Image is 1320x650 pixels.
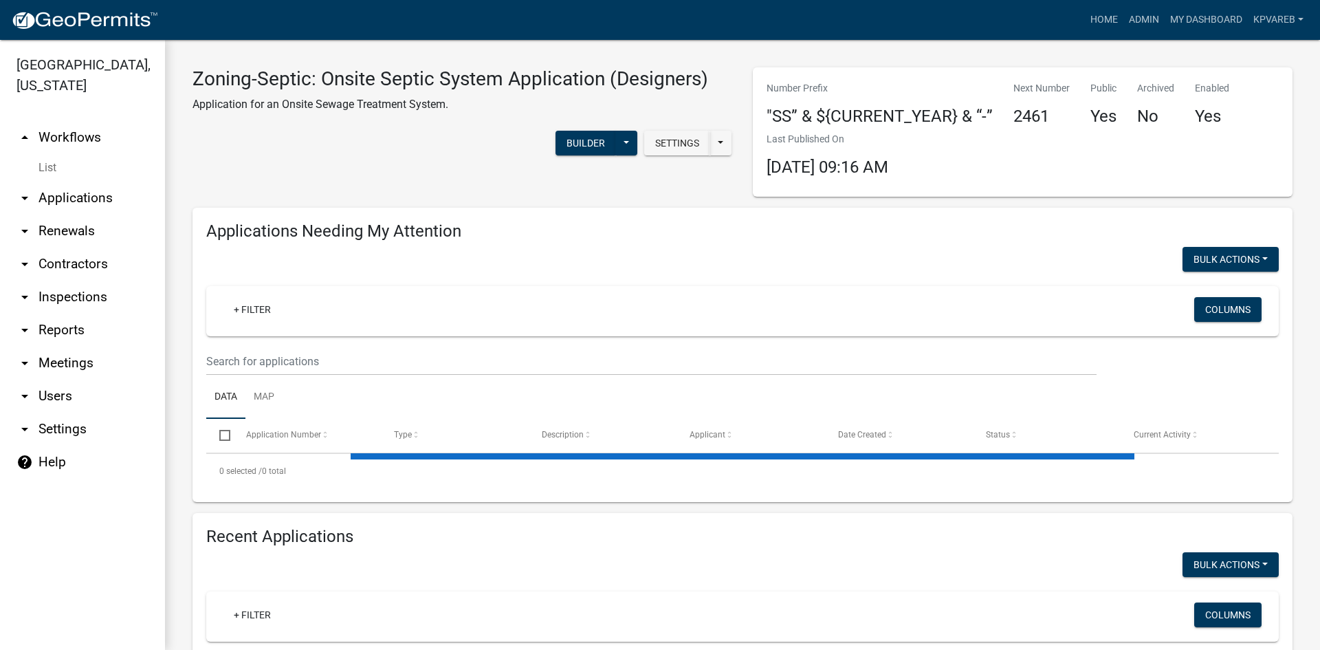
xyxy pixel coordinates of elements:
[16,388,33,404] i: arrow_drop_down
[767,158,888,177] span: [DATE] 09:16 AM
[206,527,1279,547] h4: Recent Applications
[1134,430,1191,440] span: Current Activity
[767,107,993,127] h4: "SS” & ${CURRENT_YEAR} & “-”
[245,376,283,420] a: Map
[1090,107,1116,127] h4: Yes
[1090,81,1116,96] p: Public
[1194,603,1262,627] button: Columns
[16,454,33,470] i: help
[1137,107,1174,127] h4: No
[1165,7,1248,33] a: My Dashboard
[1182,247,1279,272] button: Bulk Actions
[1085,7,1123,33] a: Home
[206,454,1279,488] div: 0 total
[16,223,33,239] i: arrow_drop_down
[381,419,529,452] datatable-header-cell: Type
[1137,81,1174,96] p: Archived
[1121,419,1268,452] datatable-header-cell: Current Activity
[1195,81,1229,96] p: Enabled
[16,256,33,272] i: arrow_drop_down
[246,430,321,440] span: Application Number
[644,131,710,155] button: Settings
[394,430,412,440] span: Type
[16,355,33,371] i: arrow_drop_down
[223,297,282,322] a: + Filter
[555,131,616,155] button: Builder
[16,129,33,146] i: arrow_drop_up
[542,430,584,440] span: Description
[206,419,232,452] datatable-header-cell: Select
[973,419,1121,452] datatable-header-cell: Status
[1195,107,1229,127] h4: Yes
[676,419,824,452] datatable-header-cell: Applicant
[16,289,33,305] i: arrow_drop_down
[206,347,1097,376] input: Search for applications
[529,419,676,452] datatable-header-cell: Description
[16,322,33,338] i: arrow_drop_down
[1123,7,1165,33] a: Admin
[767,132,888,147] p: Last Published On
[206,221,1279,241] h4: Applications Needing My Attention
[219,466,262,476] span: 0 selected /
[767,81,993,96] p: Number Prefix
[986,430,1010,440] span: Status
[690,430,725,440] span: Applicant
[838,430,886,440] span: Date Created
[1013,81,1070,96] p: Next Number
[824,419,972,452] datatable-header-cell: Date Created
[232,419,380,452] datatable-header-cell: Application Number
[1013,107,1070,127] h4: 2461
[192,96,708,113] p: Application for an Onsite Sewage Treatment System.
[16,421,33,437] i: arrow_drop_down
[192,67,708,91] h3: Zoning-Septic: Onsite Septic System Application (Designers)
[16,190,33,206] i: arrow_drop_down
[206,376,245,420] a: Data
[1194,297,1262,322] button: Columns
[1248,7,1309,33] a: kpvareb
[1182,552,1279,577] button: Bulk Actions
[223,603,282,627] a: + Filter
